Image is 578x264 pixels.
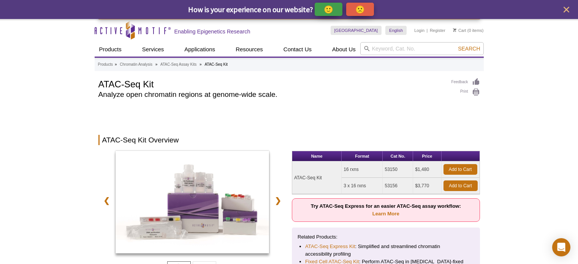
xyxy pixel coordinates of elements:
li: » [200,62,202,66]
img: Your Cart [453,28,456,32]
a: Chromatin Analysis [120,61,152,68]
a: Applications [180,42,220,57]
td: $3,770 [413,178,441,194]
p: 🙂 [324,5,333,14]
a: ATAC-Seq Assay Kits [160,61,196,68]
a: Learn More [372,211,399,217]
li: (0 items) [453,26,484,35]
td: 53150 [383,161,413,178]
button: Search [456,45,482,52]
h1: ATAC-Seq Kit [98,78,444,89]
a: Products [98,61,113,68]
a: Add to Cart [443,164,477,175]
td: 16 rxns [342,161,383,178]
a: [GEOGRAPHIC_DATA] [331,26,382,35]
li: : Simplified and streamlined chromatin accessibility profiling [305,243,467,258]
td: 3 x 16 rxns [342,178,383,194]
a: ❯ [270,192,286,209]
td: ATAC-Seq Kit [292,161,342,194]
th: Format [342,151,383,161]
p: Related Products: [298,233,474,241]
h2: Enabling Epigenetics Research [174,28,250,35]
a: Add to Cart [443,180,478,191]
a: Services [138,42,169,57]
a: ATAC-Seq Kit [116,151,269,256]
strong: Try ATAC-Seq Express for an easier ATAC-Seq assay workflow: [311,203,461,217]
button: close [562,5,571,14]
li: | [427,26,428,35]
th: Cat No. [383,151,413,161]
a: About Us [328,42,360,57]
li: » [155,62,158,66]
h2: Analyze open chromatin regions at genome-wide scale. [98,91,444,98]
input: Keyword, Cat. No. [360,42,484,55]
a: Resources [231,42,268,57]
a: ATAC-Seq Express Kit [305,243,355,250]
a: Feedback [451,78,480,86]
td: 53156 [383,178,413,194]
a: ❮ [98,192,115,209]
a: Login [414,28,424,33]
a: Print [451,88,480,96]
th: Name [292,151,342,161]
div: Open Intercom Messenger [552,238,570,256]
span: How is your experience on our website? [188,5,313,14]
a: Cart [453,28,466,33]
th: Price [413,151,441,161]
li: » [115,62,117,66]
a: Products [95,42,126,57]
p: 🙁 [355,5,365,14]
span: Search [458,46,480,52]
img: ATAC-Seq Kit [116,151,269,253]
a: Register [430,28,445,33]
td: $1,480 [413,161,441,178]
a: Contact Us [279,42,316,57]
a: English [385,26,407,35]
h2: ATAC-Seq Kit Overview [98,135,480,145]
li: ATAC-Seq Kit [204,62,228,66]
